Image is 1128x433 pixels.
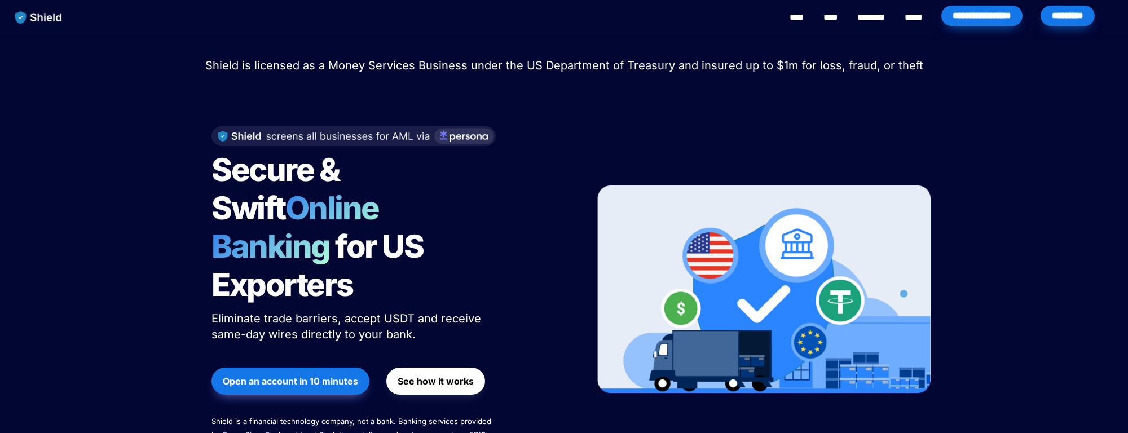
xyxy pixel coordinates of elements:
[10,6,68,29] img: website logo
[223,375,358,387] strong: Open an account in 10 minutes
[211,312,484,341] span: Eliminate trade barriers, accept USDT and receive same-day wires directly to your bank.
[211,227,429,304] span: for US Exporters
[211,151,345,227] span: Secure & Swift
[211,362,369,400] a: Open an account in 10 minutes
[398,375,474,387] strong: See how it works
[211,368,369,395] button: Open an account in 10 minutes
[386,362,485,400] a: See how it works
[211,189,390,266] span: Online Banking
[386,368,485,395] button: See how it works
[205,59,923,72] span: Shield is licensed as a Money Services Business under the US Department of Treasury and insured u...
